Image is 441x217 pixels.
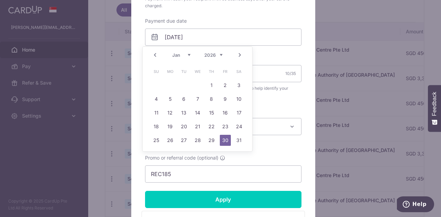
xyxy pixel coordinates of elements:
[178,107,189,118] a: 13
[165,121,176,132] a: 19
[151,66,162,77] span: Sunday
[165,66,176,77] span: Monday
[145,18,187,24] label: Payment due date
[431,92,438,116] span: Feedback
[165,135,176,146] a: 26
[151,135,162,146] a: 25
[234,107,245,118] a: 17
[178,121,189,132] a: 20
[145,29,301,46] input: DD / MM / YYYY
[234,80,245,91] a: 3
[151,94,162,105] a: 4
[151,121,162,132] a: 18
[285,70,296,77] div: 10/35
[206,135,217,146] a: 29
[428,85,441,132] button: Feedback - Show survey
[178,135,189,146] a: 27
[178,66,189,77] span: Tuesday
[220,66,231,77] span: Friday
[192,121,203,132] a: 21
[234,121,245,132] a: 24
[206,121,217,132] a: 22
[165,107,176,118] a: 12
[192,107,203,118] a: 14
[178,94,189,105] a: 6
[234,135,245,146] a: 31
[145,154,218,161] span: Promo or referral code (optional)
[151,107,162,118] a: 11
[192,94,203,105] a: 7
[192,66,203,77] span: Wednesday
[234,94,245,105] a: 10
[206,107,217,118] a: 15
[165,94,176,105] a: 5
[236,51,244,59] a: Next
[206,94,217,105] a: 8
[220,107,231,118] a: 16
[206,80,217,91] a: 1
[220,94,231,105] a: 9
[192,135,203,146] a: 28
[220,80,231,91] a: 2
[206,66,217,77] span: Thursday
[145,191,301,208] input: Apply
[220,135,231,146] a: 30
[220,121,231,132] a: 23
[234,66,245,77] span: Saturday
[151,51,159,59] a: Prev
[397,196,434,214] iframe: Opens a widget where you can find more information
